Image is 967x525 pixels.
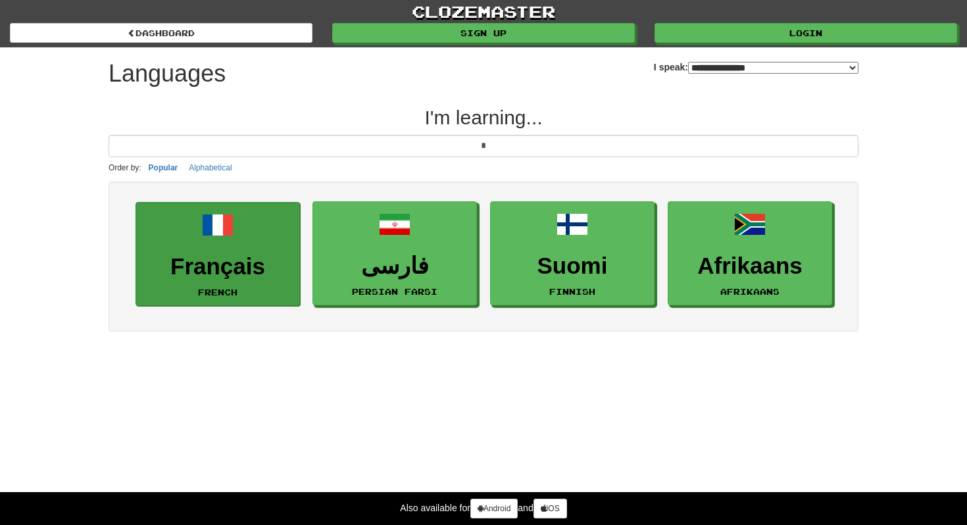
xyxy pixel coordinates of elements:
[352,287,437,296] small: Persian Farsi
[10,23,312,43] a: dashboard
[497,253,647,279] h3: Suomi
[332,23,635,43] a: Sign up
[490,201,655,306] a: SuomiFinnish
[136,202,300,307] a: FrançaisFrench
[109,107,858,128] h2: I'm learning...
[198,287,237,297] small: French
[654,61,858,74] label: I speak:
[109,61,226,87] h1: Languages
[143,254,293,280] h3: Français
[320,253,470,279] h3: فارسی
[109,163,141,172] small: Order by:
[549,287,595,296] small: Finnish
[145,161,182,175] button: Popular
[185,161,236,175] button: Alphabetical
[688,62,858,74] select: I speak:
[720,287,780,296] small: Afrikaans
[533,499,567,518] a: iOS
[668,201,832,306] a: AfrikaansAfrikaans
[312,201,477,306] a: فارسیPersian Farsi
[655,23,957,43] a: Login
[470,499,518,518] a: Android
[675,253,825,279] h3: Afrikaans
